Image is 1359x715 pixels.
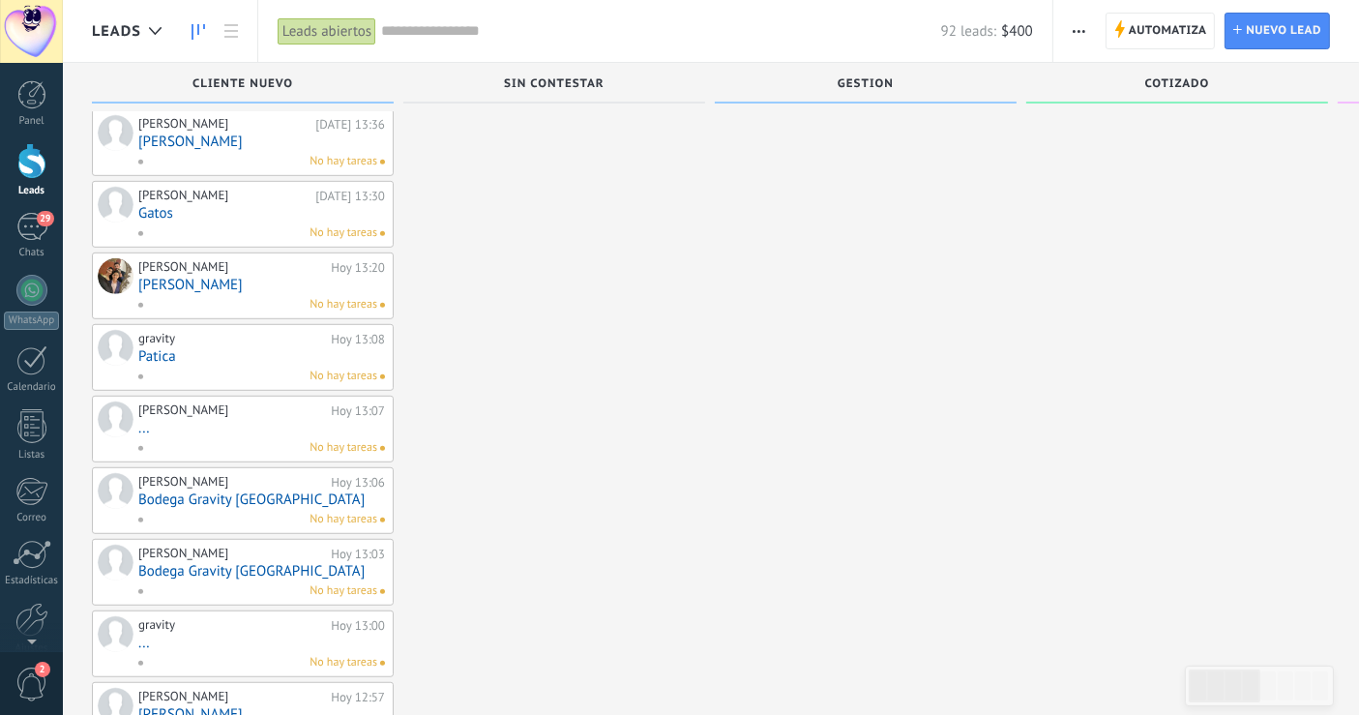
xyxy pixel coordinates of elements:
[4,575,60,587] div: Estadísticas
[380,446,385,451] span: No hay nada asignado
[182,13,215,50] a: Leads
[138,187,228,203] div: [PERSON_NAME]
[310,153,377,170] span: No hay tareas
[138,402,228,418] div: [PERSON_NAME]
[35,662,50,677] span: 2
[4,512,60,524] div: Correo
[138,688,228,704] div: [PERSON_NAME]
[1225,13,1330,49] a: Nuevo lead
[380,160,385,164] span: No hay nada asignado
[504,77,605,91] span: siN CONTESTAR
[331,547,385,563] div: Hoy 13:03
[331,403,385,420] div: Hoy 13:07
[331,475,385,492] div: Hoy 13:06
[380,518,385,522] span: No hay nada asignado
[1036,77,1318,94] div: Cotizado
[380,303,385,308] span: No hay nada asignado
[1145,77,1210,91] span: Cotizado
[37,211,53,226] span: 29
[1001,22,1033,41] span: $400
[4,449,60,462] div: Listas
[331,260,385,277] div: Hoy 13:20
[310,296,377,313] span: No hay tareas
[138,134,385,150] a: [PERSON_NAME]
[380,374,385,379] span: No hay nada asignado
[310,654,377,671] span: No hay tareas
[838,77,894,91] span: Gestion
[102,77,384,94] div: Cliente nuevo
[192,77,293,91] span: Cliente nuevo
[138,492,385,508] a: Bodega Gravity [GEOGRAPHIC_DATA]
[315,189,385,205] div: [DATE] 13:30
[4,185,60,197] div: Leads
[138,420,385,436] a: ...
[4,381,60,394] div: Calendario
[310,368,377,385] span: No hay tareas
[310,224,377,242] span: No hay tareas
[1246,14,1321,48] span: Nuevo lead
[138,205,385,222] a: Gatos
[380,231,385,236] span: No hay nada asignado
[724,77,1007,94] div: Gestion
[138,473,228,490] div: [PERSON_NAME]
[1065,13,1093,49] button: Más
[4,247,60,259] div: Chats
[413,77,695,94] div: siN CONTESTAR
[138,616,175,633] div: gravity
[310,582,377,600] span: No hay tareas
[138,277,385,293] a: [PERSON_NAME]
[138,115,228,132] div: [PERSON_NAME]
[138,258,228,275] div: [PERSON_NAME]
[4,312,59,330] div: WhatsApp
[380,589,385,594] span: No hay nada asignado
[92,22,141,41] span: Leads
[138,330,175,346] div: gravity
[331,618,385,635] div: Hoy 13:00
[315,117,385,134] div: [DATE] 13:36
[1129,14,1207,48] span: Automatiza
[310,511,377,528] span: No hay tareas
[138,545,228,561] div: [PERSON_NAME]
[138,635,385,651] a: ...
[4,115,60,128] div: Panel
[278,17,376,45] div: Leads abiertos
[138,348,385,365] a: Patica
[215,13,248,50] a: Lista
[1106,13,1216,49] a: Automatiza
[138,563,385,580] a: Bodega Gravity [GEOGRAPHIC_DATA]
[310,439,377,457] span: No hay tareas
[941,22,996,41] span: 92 leads:
[380,661,385,666] span: No hay nada asignado
[331,690,385,706] div: Hoy 12:57
[331,332,385,348] div: Hoy 13:08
